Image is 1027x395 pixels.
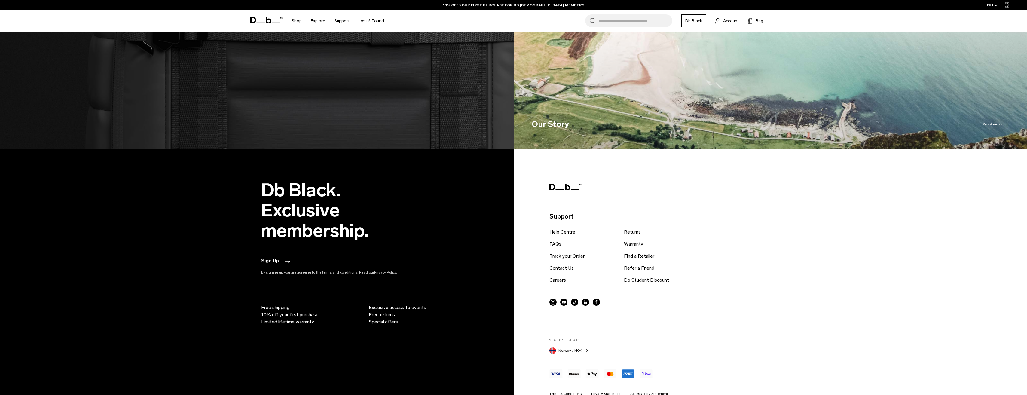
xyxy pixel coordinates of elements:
[369,304,426,311] span: Exclusive access to events
[715,17,739,24] a: Account
[549,228,575,236] a: Help Centre
[624,240,643,248] a: Warranty
[756,18,763,24] span: Bag
[549,277,566,284] a: Careers
[624,228,641,236] a: Returns
[261,180,423,240] h2: Db Black. Exclusive membership.
[549,347,556,354] img: Norway
[292,10,302,32] a: Shop
[549,212,760,221] p: Support
[334,10,350,32] a: Support
[261,311,319,318] span: 10% off your first purchase
[549,240,561,248] a: FAQs
[748,17,763,24] button: Bag
[681,14,706,27] a: Db Black
[261,270,423,275] p: By signing up you are agreeing to the terms and conditions. Read our
[624,277,669,284] a: Db Student Discount
[549,346,589,354] button: Norway Norway / NOK
[261,304,289,311] span: Free shipping
[624,253,654,260] a: Find a Retailer
[287,10,388,32] nav: Main Navigation
[359,10,384,32] a: Lost & Found
[369,318,398,326] span: Special offers
[549,265,574,272] a: Contact Us
[558,348,582,353] span: Norway / NOK
[532,118,569,130] h3: Our Story
[369,311,395,318] span: Free returns
[261,318,314,326] span: Limited lifetime warranty
[311,10,325,32] a: Explore
[549,338,760,342] label: Store Preferences
[443,2,584,8] a: 10% OFF YOUR FIRST PURCHASE FOR DB [DEMOGRAPHIC_DATA] MEMBERS
[624,265,654,272] a: Refer a Friend
[976,118,1009,130] span: Read more
[374,270,397,274] a: Privacy Policy.
[261,258,291,265] button: Sign Up
[549,253,585,260] a: Track your Order
[723,18,739,24] span: Account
